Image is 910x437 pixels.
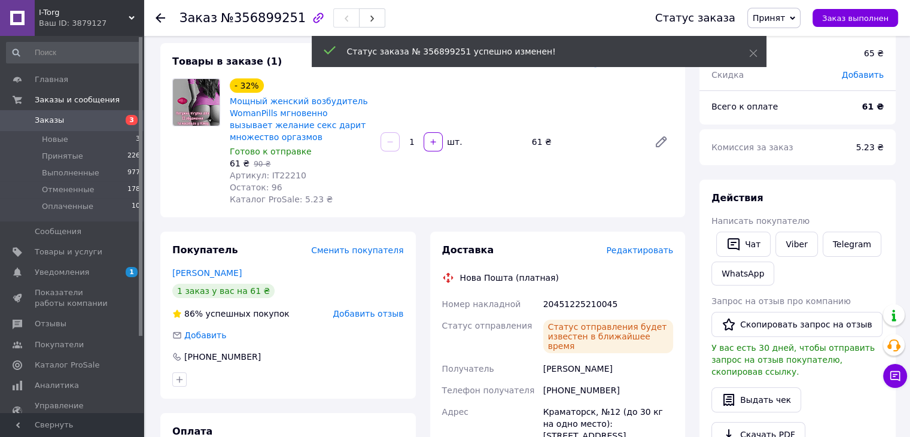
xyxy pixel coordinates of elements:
span: Отмененные [42,184,94,195]
span: 5.23 ₴ [856,142,884,152]
span: Отзывы [35,318,66,329]
div: Статус заказа № 356899251 успешно изменен! [347,45,719,57]
div: 1 заказ у вас на 61 ₴ [172,284,275,298]
span: Артикул: IT22210 [230,171,306,180]
div: Статус отправления будет известен в ближайшее время [543,320,673,353]
div: [PHONE_NUMBER] [183,351,262,363]
span: Покупатель [172,244,238,256]
span: 3 [136,134,140,145]
span: Добавить отзыв [333,309,403,318]
div: шт. [444,136,463,148]
a: WhatsApp [711,262,774,286]
div: Нова Пошта (платная) [457,272,562,284]
span: Доставка [442,244,494,256]
span: У вас есть 30 дней, чтобы отправить запрос на отзыв покупателю, скопировав ссылку. [711,343,875,377]
span: 10 [132,201,140,212]
span: Написать покупателю [711,216,809,226]
button: Скопировать запрос на отзыв [711,312,882,337]
span: Редактировать [606,245,673,255]
button: Выдать чек [711,387,801,412]
div: Ваш ID: 3879127 [39,18,144,29]
span: Уведомления [35,267,89,278]
span: Заказы и сообщения [35,95,120,105]
img: Мощный женский возбудитель WomanPills мгновенно вызывает желание секс дарит множество оргазмов [173,79,220,126]
span: №356899251 [221,11,306,25]
div: [PERSON_NAME] [541,358,675,380]
span: 86% [184,309,203,318]
button: Заказ выполнен [812,9,898,27]
span: Покупатели [35,339,84,350]
span: Заказ [179,11,217,25]
span: 977 [127,168,140,178]
span: Действия [711,192,763,204]
span: Принят [753,13,785,23]
button: Чат [716,232,771,257]
a: Telegram [823,232,881,257]
span: Сменить покупателя [311,245,403,255]
span: Заказ выполнен [822,14,888,23]
span: Главная [35,74,68,85]
span: Телефон получателя [442,386,535,395]
span: Всего к оплате [711,102,778,111]
div: Статус заказа [655,12,735,24]
span: Адрес [442,407,468,417]
span: 3 [126,115,138,125]
span: Запрос на отзыв про компанию [711,296,851,306]
span: Управление сайтом [35,400,111,422]
a: [PERSON_NAME] [172,268,242,278]
div: [PHONE_NUMBER] [541,380,675,401]
span: Товары и услуги [35,247,102,257]
b: 61 ₴ [862,102,884,111]
div: Вернуться назад [156,12,165,24]
span: Получатель [442,364,494,374]
a: Редактировать [649,130,673,154]
span: 1 [126,267,138,277]
span: Добавить [184,330,226,340]
span: Комиссия за заказ [711,142,793,152]
span: Товары в заказе (1) [172,56,282,67]
span: 178 [127,184,140,195]
span: 226 [127,151,140,162]
span: Заказы [35,115,64,126]
a: Viber [775,232,817,257]
span: Принятые [42,151,83,162]
span: Номер накладной [442,299,521,309]
div: 20451225210045 [541,293,675,315]
span: Оплаченные [42,201,93,212]
span: Аналитика [35,380,79,391]
span: Каталог ProSale: 5.23 ₴ [230,195,333,204]
span: Каталог ProSale [35,360,99,371]
div: - 32% [230,78,264,93]
span: Статус отправления [442,321,532,330]
div: успешных покупок [172,308,290,320]
div: 65 ₴ [857,40,891,66]
span: Оплата [172,426,212,437]
div: 61 ₴ [527,133,644,150]
a: Мощный женский возбудитель WomanPills мгновенно вызывает желание секс дарит множество оргазмов [230,96,368,142]
span: Новые [42,134,68,145]
span: Готово к отправке [230,147,312,156]
span: 90 ₴ [254,160,270,168]
span: Скидка [711,70,744,80]
span: Добавить [842,70,884,80]
span: Выполненные [42,168,99,178]
input: Поиск [6,42,141,63]
span: Показатели работы компании [35,287,111,309]
button: Чат с покупателем [883,364,907,388]
span: Сообщения [35,226,81,237]
span: I-Torg [39,7,129,18]
span: 61 ₴ [230,159,249,168]
span: Остаток: 96 [230,183,282,192]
